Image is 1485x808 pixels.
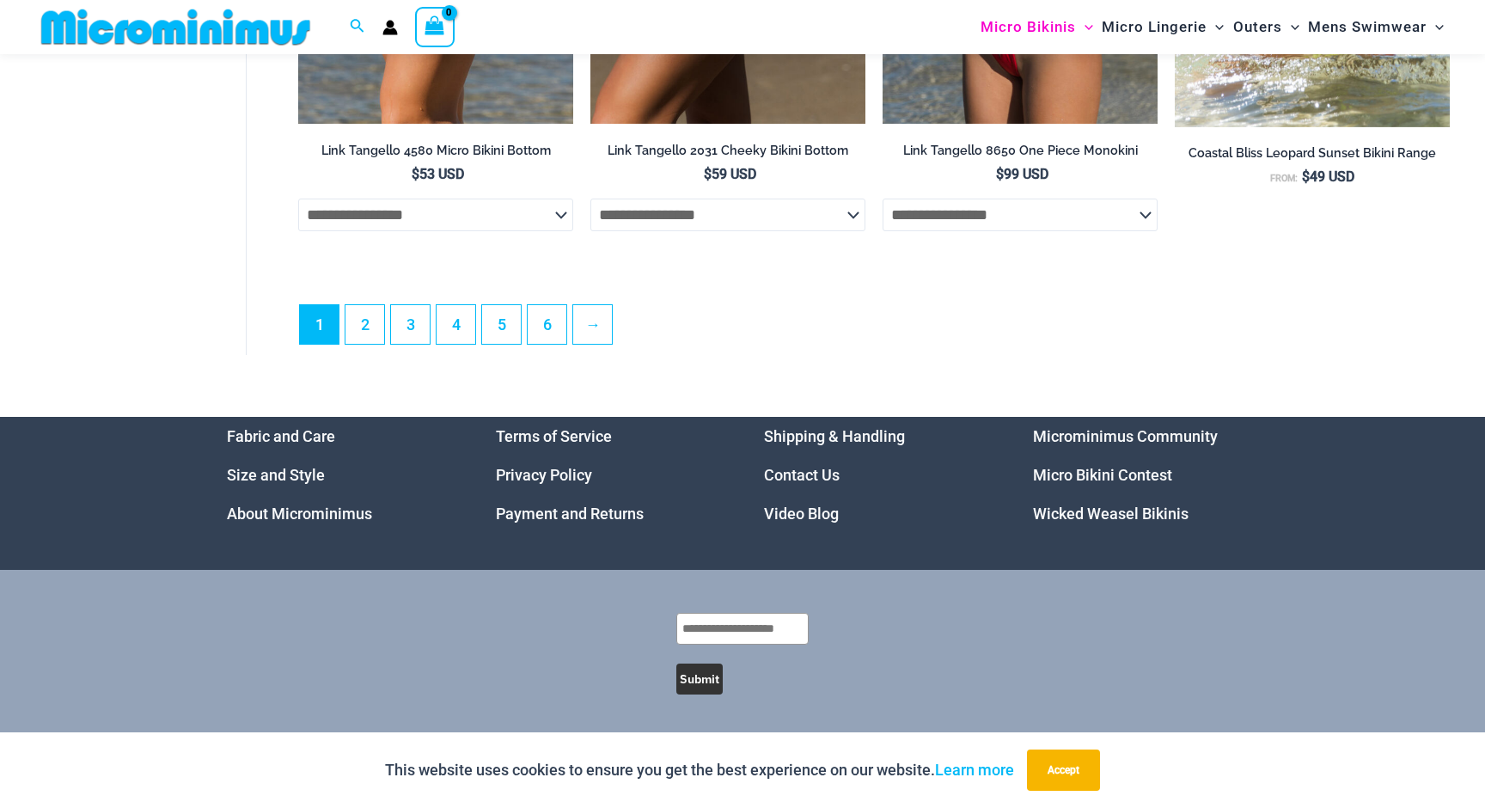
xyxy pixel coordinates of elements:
[1233,5,1282,49] span: Outers
[350,16,365,38] a: Search icon link
[385,757,1014,783] p: This website uses cookies to ensure you get the best experience on our website.
[981,5,1076,49] span: Micro Bikinis
[974,3,1451,52] nav: Site Navigation
[496,466,592,484] a: Privacy Policy
[1207,5,1224,49] span: Menu Toggle
[496,417,722,533] nav: Menu
[1097,5,1228,49] a: Micro LingerieMenu ToggleMenu Toggle
[298,143,573,159] h2: Link Tangello 4580 Micro Bikini Bottom
[496,417,722,533] aside: Footer Widget 2
[883,143,1158,159] h2: Link Tangello 8650 One Piece Monokini
[704,166,756,182] bdi: 59 USD
[883,143,1158,165] a: Link Tangello 8650 One Piece Monokini
[590,143,865,165] a: Link Tangello 2031 Cheeky Bikini Bottom
[412,166,464,182] bdi: 53 USD
[1027,750,1100,791] button: Accept
[1175,145,1450,162] h2: Coastal Bliss Leopard Sunset Bikini Range
[764,417,990,533] nav: Menu
[764,427,905,445] a: Shipping & Handling
[345,305,384,344] a: Page 2
[415,7,455,46] a: View Shopping Cart, empty
[528,305,566,344] a: Page 6
[227,417,453,533] aside: Footer Widget 1
[300,305,339,344] span: Page 1
[1304,5,1448,49] a: Mens SwimwearMenu ToggleMenu Toggle
[976,5,1097,49] a: Micro BikinisMenu ToggleMenu Toggle
[437,305,475,344] a: Page 4
[227,417,453,533] nav: Menu
[496,505,644,523] a: Payment and Returns
[1076,5,1093,49] span: Menu Toggle
[1033,417,1259,533] nav: Menu
[590,143,865,159] h2: Link Tangello 2031 Cheeky Bikini Bottom
[573,305,612,344] a: →
[764,417,990,533] aside: Footer Widget 3
[1033,466,1172,484] a: Micro Bikini Contest
[227,466,325,484] a: Size and Style
[1175,145,1450,168] a: Coastal Bliss Leopard Sunset Bikini Range
[1282,5,1299,49] span: Menu Toggle
[676,664,723,695] button: Submit
[391,305,430,344] a: Page 3
[1270,173,1298,184] span: From:
[382,20,398,35] a: Account icon link
[1308,5,1427,49] span: Mens Swimwear
[227,427,335,445] a: Fabric and Care
[1302,168,1310,185] span: $
[996,166,1048,182] bdi: 99 USD
[482,305,521,344] a: Page 5
[412,166,419,182] span: $
[298,304,1450,354] nav: Product Pagination
[496,427,612,445] a: Terms of Service
[704,166,712,182] span: $
[227,505,372,523] a: About Microminimus
[1033,427,1218,445] a: Microminimus Community
[996,166,1004,182] span: $
[1427,5,1444,49] span: Menu Toggle
[298,143,573,165] a: Link Tangello 4580 Micro Bikini Bottom
[1033,505,1189,523] a: Wicked Weasel Bikinis
[764,466,840,484] a: Contact Us
[764,505,839,523] a: Video Blog
[1102,5,1207,49] span: Micro Lingerie
[1229,5,1304,49] a: OutersMenu ToggleMenu Toggle
[1033,417,1259,533] aside: Footer Widget 4
[1302,168,1354,185] bdi: 49 USD
[34,8,317,46] img: MM SHOP LOGO FLAT
[935,761,1014,779] a: Learn more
